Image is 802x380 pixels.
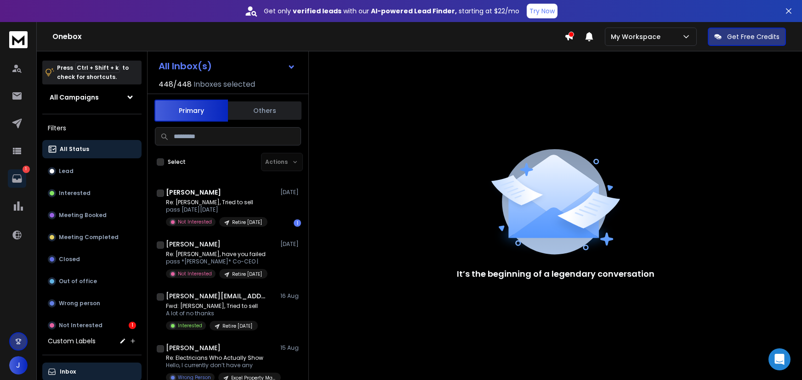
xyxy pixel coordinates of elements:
[159,79,192,90] span: 448 / 448
[280,344,301,352] p: 15 Aug
[166,240,221,249] h1: [PERSON_NAME]
[42,294,142,313] button: Wrong person
[264,6,519,16] p: Get only with our starting at $22/mo
[42,228,142,246] button: Meeting Completed
[9,356,28,374] button: J
[168,158,186,166] label: Select
[232,271,262,278] p: Retire [DATE]
[42,316,142,335] button: Not Interested1
[371,6,457,16] strong: AI-powered Lead Finder,
[529,6,555,16] p: Try Now
[527,4,557,18] button: Try Now
[57,63,129,82] p: Press to check for shortcuts.
[166,310,258,317] p: A lot of no thanks
[166,291,267,301] h1: [PERSON_NAME][EMAIL_ADDRESS][DOMAIN_NAME][PERSON_NAME] +1
[228,101,301,121] button: Others
[59,212,107,219] p: Meeting Booked
[75,62,120,73] span: Ctrl + Shift + k
[50,93,99,102] h1: All Campaigns
[42,206,142,224] button: Meeting Booked
[280,292,301,300] p: 16 Aug
[166,302,258,310] p: Fwd: [PERSON_NAME], Tried to sell
[59,168,74,175] p: Lead
[42,88,142,106] button: All Campaigns
[166,206,267,213] p: pass [DATE][DATE]
[42,250,142,268] button: Closed
[60,145,89,153] p: All Status
[48,336,96,346] h3: Custom Labels
[59,278,97,285] p: Out of office
[42,122,142,134] h3: Filters
[293,6,341,16] strong: verified leads
[166,199,267,206] p: Re: [PERSON_NAME], Tried to sell
[60,368,76,375] p: Inbox
[151,57,303,75] button: All Inbox(s)
[59,190,91,197] p: Interested
[42,162,142,180] button: Lead
[222,323,252,330] p: Retire [DATE]
[166,258,267,265] p: pass *[PERSON_NAME]* Co-CEO |
[193,79,255,90] h3: Inboxes selected
[727,32,779,41] p: Get Free Credits
[166,343,221,352] h1: [PERSON_NAME]
[8,169,26,188] a: 1
[708,28,786,46] button: Get Free Credits
[611,32,664,41] p: My Workspace
[294,219,301,227] div: 1
[9,31,28,48] img: logo
[59,300,100,307] p: Wrong person
[42,272,142,291] button: Out of office
[52,31,564,42] h1: Onebox
[59,322,102,329] p: Not Interested
[154,100,228,122] button: Primary
[178,270,212,277] p: Not Interested
[23,166,30,173] p: 1
[159,61,212,71] h1: All Inbox(s)
[42,184,142,202] button: Interested
[129,322,136,329] div: 1
[166,251,267,258] p: Re: [PERSON_NAME], have you failed
[59,256,80,263] p: Closed
[166,188,221,197] h1: [PERSON_NAME]
[280,240,301,248] p: [DATE]
[280,189,301,196] p: [DATE]
[166,354,276,362] p: Re: Electricians Who Actually Show
[178,218,212,225] p: Not Interested
[457,268,654,280] p: It’s the beginning of a legendary conversation
[232,219,262,226] p: Retire [DATE]
[59,234,119,241] p: Meeting Completed
[42,140,142,158] button: All Status
[768,348,791,370] div: Open Intercom Messenger
[166,362,276,369] p: Hello, I currently don’t have any
[178,322,202,329] p: Interested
